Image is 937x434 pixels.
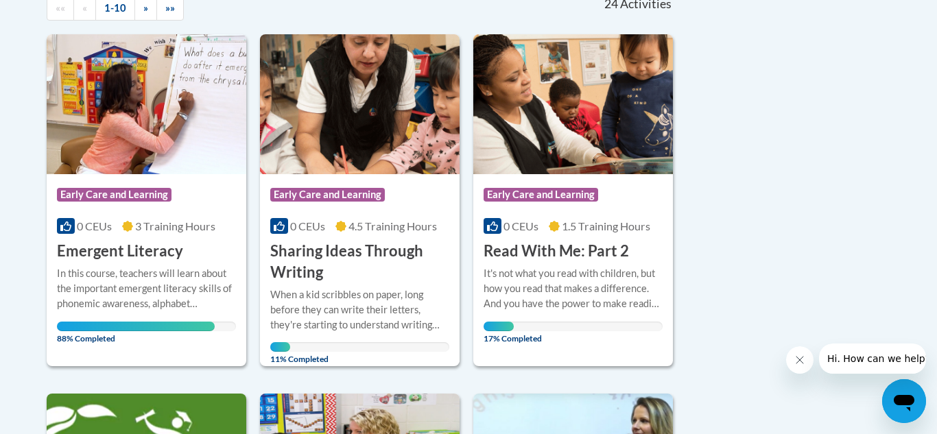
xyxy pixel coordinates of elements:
img: Course Logo [473,34,673,174]
div: Your progress [270,342,290,352]
div: In this course, teachers will learn about the important emergent literacy skills of phonemic awar... [57,266,236,311]
iframe: Message from company [819,343,926,374]
span: 11% Completed [270,342,290,364]
span: Early Care and Learning [270,188,385,202]
span: «« [56,2,65,14]
a: Course LogoEarly Care and Learning0 CEUs4.5 Training Hours Sharing Ideas Through WritingWhen a ki... [260,34,460,366]
span: 1.5 Training Hours [562,219,650,232]
span: 0 CEUs [503,219,538,232]
span: 3 Training Hours [135,219,215,232]
div: When a kid scribbles on paper, long before they can write their letters, they're starting to unde... [270,287,449,333]
span: Early Care and Learning [484,188,598,202]
span: « [82,2,87,14]
a: Course LogoEarly Care and Learning0 CEUs1.5 Training Hours Read With Me: Part 2It's not what you ... [473,34,673,366]
img: Course Logo [47,34,246,174]
span: 4.5 Training Hours [348,219,437,232]
span: 88% Completed [57,322,215,343]
span: » [143,2,148,14]
div: Your progress [484,322,514,331]
span: Hi. How can we help? [8,10,111,21]
div: Your progress [57,322,215,331]
span: Early Care and Learning [57,188,171,202]
h3: Sharing Ideas Through Writing [270,241,449,283]
span: 17% Completed [484,322,514,343]
div: It's not what you read with children, but how you read that makes a difference. And you have the ... [484,266,663,311]
h3: Emergent Literacy [57,241,183,262]
img: Course Logo [260,34,460,174]
h3: Read With Me: Part 2 [484,241,629,262]
iframe: Button to launch messaging window [882,379,926,423]
span: 0 CEUs [290,219,325,232]
span: »» [165,2,175,14]
span: 0 CEUs [77,219,112,232]
a: Course LogoEarly Care and Learning0 CEUs3 Training Hours Emergent LiteracyIn this course, teacher... [47,34,246,366]
iframe: Close message [786,346,814,374]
